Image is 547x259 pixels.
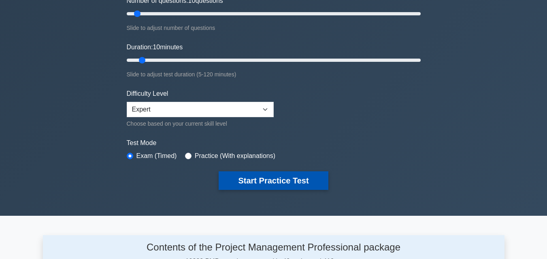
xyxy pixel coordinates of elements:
[127,69,421,79] div: Slide to adjust test duration (5-120 minutes)
[127,89,168,99] label: Difficulty Level
[110,242,437,253] h4: Contents of the Project Management Professional package
[219,171,328,190] button: Start Practice Test
[127,119,274,128] div: Choose based on your current skill level
[127,138,421,148] label: Test Mode
[127,23,421,33] div: Slide to adjust number of questions
[136,151,177,161] label: Exam (Timed)
[195,151,275,161] label: Practice (With explanations)
[153,44,160,51] span: 10
[127,42,183,52] label: Duration: minutes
